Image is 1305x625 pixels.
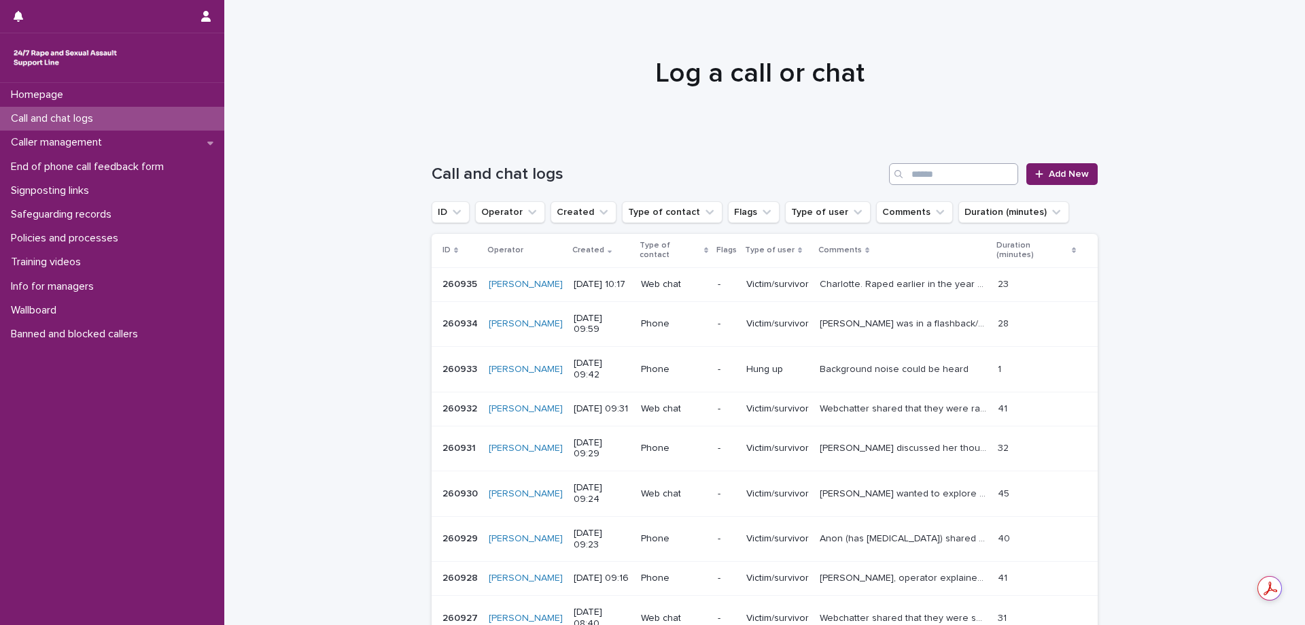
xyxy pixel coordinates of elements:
[489,533,563,545] a: [PERSON_NAME]
[889,163,1018,185] input: Search
[998,486,1012,500] p: 45
[746,613,809,624] p: Victim/survivor
[718,279,735,290] p: -
[746,443,809,454] p: Victim/survivor
[574,358,630,381] p: [DATE] 09:42
[442,486,481,500] p: 260930
[5,256,92,269] p: Training videos
[718,573,735,584] p: -
[641,533,707,545] p: Phone
[785,201,871,223] button: Type of user
[820,570,990,584] p: Melissa, operator explained the service, described experiences of sexual violence, explored thoug...
[998,530,1013,545] p: 40
[820,440,990,454] p: Lisa discussed her thoughts and feelings surrounding her recent experience with SV, and how this ...
[572,243,604,258] p: Created
[11,44,120,71] img: rhQMoQhaT3yELyF149Cw
[574,313,630,336] p: [DATE] 09:59
[1049,169,1089,179] span: Add New
[820,610,990,624] p: Webchatter shared that they were sexually assaulted by a family member when they were younger and...
[718,364,735,375] p: -
[820,361,971,375] p: Background noise could be heard
[641,403,707,415] p: Web chat
[574,573,630,584] p: [DATE] 09:16
[442,316,481,330] p: 260934
[641,488,707,500] p: Web chat
[718,403,735,415] p: -
[716,243,737,258] p: Flags
[820,486,990,500] p: Chatter wanted to explore difficult experiences that were affecting her ability to be intimate. P...
[998,440,1011,454] p: 32
[432,426,1098,471] tr: 260931260931 [PERSON_NAME] [DATE] 09:29Phone-Victim/survivor[PERSON_NAME] discussed her thoughts ...
[432,267,1098,301] tr: 260935260935 [PERSON_NAME] [DATE] 10:17Web chat-Victim/survivorCharlotte. Raped earlier in the ye...
[574,528,630,551] p: [DATE] 09:23
[998,361,1004,375] p: 1
[728,201,780,223] button: Flags
[432,392,1098,426] tr: 260932260932 [PERSON_NAME] [DATE] 09:31Web chat-Victim/survivorWebchatter shared that they were r...
[998,570,1010,584] p: 41
[718,613,735,624] p: -
[432,201,470,223] button: ID
[489,318,563,330] a: [PERSON_NAME]
[5,161,175,173] p: End of phone call feedback form
[551,201,616,223] button: Created
[5,184,100,197] p: Signposting links
[641,573,707,584] p: Phone
[818,243,862,258] p: Comments
[475,201,545,223] button: Operator
[432,165,884,184] h1: Call and chat logs
[820,530,990,545] p: Anon (has autism) shared anxiety around new relationship; also around adult son moving back home....
[641,279,707,290] p: Web chat
[487,243,523,258] p: Operator
[958,201,1069,223] button: Duration (minutes)
[5,304,67,317] p: Wallboard
[820,276,990,290] p: Charlotte. Raped earlier in the year by a man supplying her drugs - was given a different drug to...
[746,279,809,290] p: Victim/survivor
[432,301,1098,347] tr: 260934260934 [PERSON_NAME] [DATE] 09:59Phone-Victim/survivor[PERSON_NAME] was in a flashback/coul...
[746,533,809,545] p: Victim/survivor
[746,364,809,375] p: Hung up
[718,488,735,500] p: -
[746,573,809,584] p: Victim/survivor
[442,570,481,584] p: 260928
[640,238,701,263] p: Type of contact
[489,573,563,584] a: [PERSON_NAME]
[574,437,630,460] p: [DATE] 09:29
[432,562,1098,596] tr: 260928260928 [PERSON_NAME] [DATE] 09:16Phone-Victim/survivor[PERSON_NAME], operator explained the...
[996,238,1068,263] p: Duration (minutes)
[489,488,563,500] a: [PERSON_NAME]
[489,443,563,454] a: [PERSON_NAME]
[718,318,735,330] p: -
[442,361,480,375] p: 260933
[746,318,809,330] p: Victim/survivor
[442,401,480,415] p: 260932
[641,318,707,330] p: Phone
[641,613,707,624] p: Web chat
[998,401,1010,415] p: 41
[718,443,735,454] p: -
[746,488,809,500] p: Victim/survivor
[998,276,1011,290] p: 23
[5,112,104,125] p: Call and chat logs
[1026,163,1098,185] a: Add New
[489,613,563,624] a: [PERSON_NAME]
[820,316,990,330] p: Caller was in a flashback/could see their mum being sexually abused, explored what they could see...
[998,610,1009,624] p: 31
[442,530,481,545] p: 260929
[489,403,563,415] a: [PERSON_NAME]
[876,201,953,223] button: Comments
[5,208,122,221] p: Safeguarding records
[5,136,113,149] p: Caller management
[622,201,723,223] button: Type of contact
[998,316,1011,330] p: 28
[745,243,795,258] p: Type of user
[718,533,735,545] p: -
[489,364,563,375] a: [PERSON_NAME]
[641,364,707,375] p: Phone
[442,440,478,454] p: 260931
[820,401,990,415] p: Webchatter shared that they were raped by their ex-partner and a month ago by a date. They talked...
[574,482,630,505] p: [DATE] 09:24
[427,57,1093,90] h1: Log a call or chat
[442,243,451,258] p: ID
[442,276,480,290] p: 260935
